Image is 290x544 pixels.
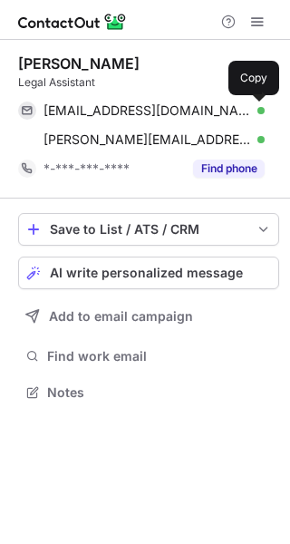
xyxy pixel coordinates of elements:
[18,344,279,369] button: Find work email
[47,384,272,401] span: Notes
[18,300,279,333] button: Add to email campaign
[49,309,193,324] span: Add to email campaign
[18,213,279,246] button: save-profile-one-click
[193,160,265,178] button: Reveal Button
[18,54,140,73] div: [PERSON_NAME]
[50,222,247,237] div: Save to List / ATS / CRM
[18,11,127,33] img: ContactOut v5.3.10
[43,102,251,119] span: [EMAIL_ADDRESS][DOMAIN_NAME]
[18,257,279,289] button: AI write personalized message
[18,74,279,91] div: Legal Assistant
[50,266,243,280] span: AI write personalized message
[18,380,279,405] button: Notes
[43,131,251,148] span: [PERSON_NAME][EMAIL_ADDRESS][DOMAIN_NAME]
[47,348,272,364] span: Find work email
